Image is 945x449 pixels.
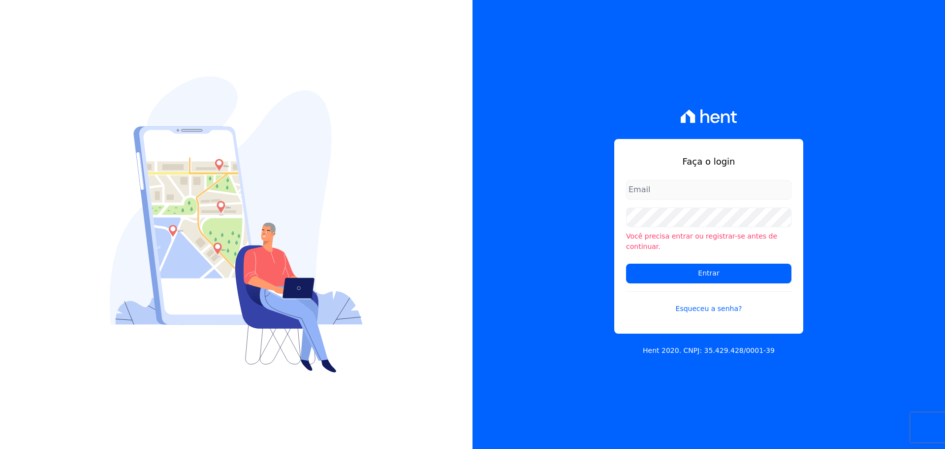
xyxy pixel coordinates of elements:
img: Login [110,76,363,373]
h1: Faça o login [626,155,791,168]
input: Entrar [626,264,791,283]
li: Você precisa entrar ou registrar-se antes de continuar. [626,231,791,252]
input: Email [626,180,791,200]
a: Esqueceu a senha? [626,291,791,314]
p: Hent 2020. CNPJ: 35.429.428/0001-39 [643,345,775,356]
